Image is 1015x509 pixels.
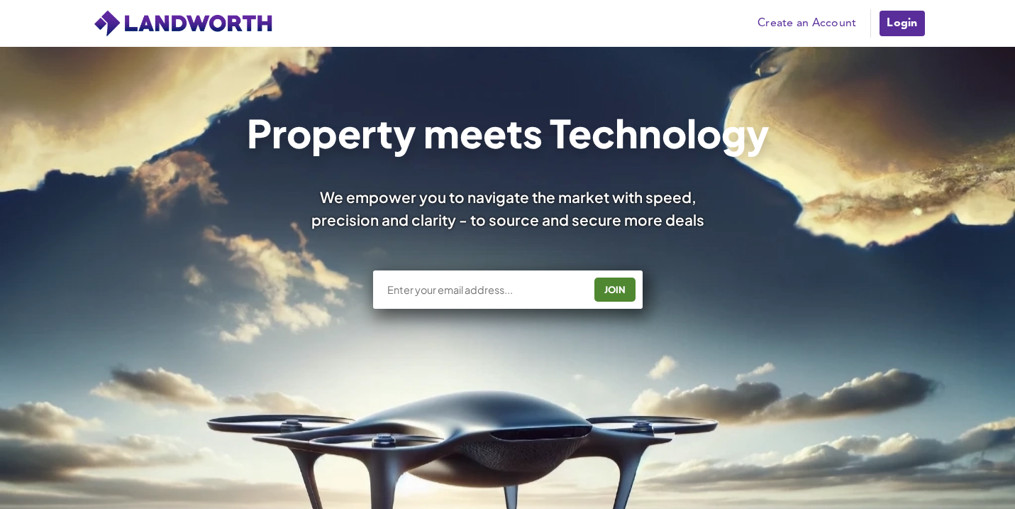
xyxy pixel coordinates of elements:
div: We empower you to navigate the market with speed, precision and clarity - to source and secure mo... [292,186,723,230]
button: JOIN [594,278,636,302]
div: JOIN [599,278,631,301]
h1: Property meets Technology [246,114,769,152]
a: Login [878,9,926,38]
input: Enter your email address... [386,283,584,297]
a: Create an Account [750,13,863,34]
